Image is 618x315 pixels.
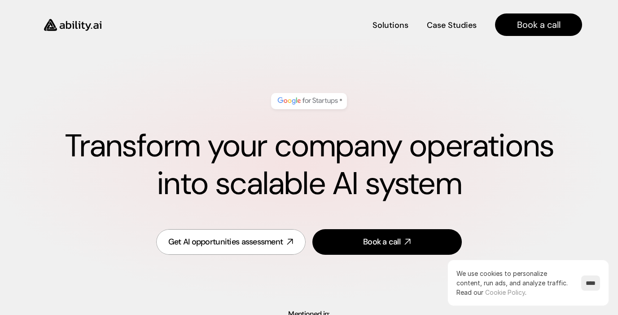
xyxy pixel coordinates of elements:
[168,236,283,248] div: Get AI opportunities assessment
[373,17,408,33] a: Solutions
[156,229,306,255] a: Get AI opportunities assessment
[373,20,408,31] h4: Solutions
[36,127,582,203] h1: Transform your company operations into scalable AI system
[426,17,477,33] a: Case Studies
[517,18,561,31] h4: Book a call
[312,229,462,255] a: Book a call
[114,13,582,36] nav: Main navigation
[427,20,477,31] h4: Case Studies
[456,269,572,297] p: We use cookies to personalize content, run ads, and analyze traffic.
[363,236,400,248] div: Book a call
[485,288,525,296] a: Cookie Policy
[456,288,526,296] span: Read our .
[495,13,582,36] a: Book a call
